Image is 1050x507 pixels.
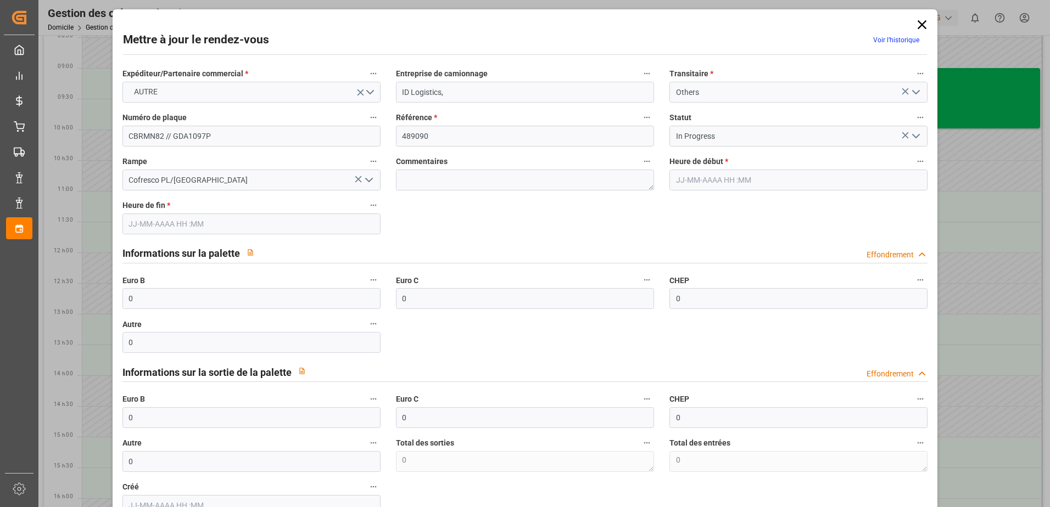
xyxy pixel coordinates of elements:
font: CHEP [669,276,689,285]
button: Autre [366,317,381,331]
button: Total des sorties [640,436,654,450]
div: Effondrement [867,368,914,380]
font: Heure de début [669,157,723,166]
input: JJ-MM-AAAA HH :MM [669,170,928,190]
font: Euro B [122,395,145,403]
font: Référence [396,113,432,122]
button: Commentaires [640,154,654,168]
button: Statut [913,110,928,125]
font: Statut [669,113,691,122]
button: Référence * [640,110,654,125]
h2: Informations sur la palette [122,246,240,261]
button: Créé [366,480,381,494]
button: Expéditeur/Partenaire commercial * [366,66,381,81]
button: Heure de fin * [366,198,381,212]
button: Ouvrir le menu [907,128,924,145]
button: CHEP [913,392,928,406]
button: View description [240,242,261,263]
font: Total des sorties [396,438,454,447]
button: Rampe [366,154,381,168]
font: Créé [122,482,139,491]
font: Numéro de plaque [122,113,187,122]
font: Rampe [122,157,147,166]
textarea: 0 [669,451,928,472]
font: CHEP [669,395,689,403]
font: Commentaires [396,157,448,166]
input: JJ-MM-AAAA HH :MM [122,213,381,234]
font: Transitaire [669,69,708,78]
font: Euro B [122,276,145,285]
h2: Informations sur la sortie de la palette [122,365,292,380]
font: Total des entrées [669,438,730,447]
button: Autre [366,436,381,450]
button: Ouvrir le menu [907,84,924,101]
button: View description [292,360,312,381]
button: Euro C [640,392,654,406]
button: Ouvrir le menu [122,82,381,103]
font: Euro C [396,395,418,403]
button: Euro B [366,273,381,287]
input: Type à rechercher/sélectionner [122,170,381,190]
font: Euro C [396,276,418,285]
button: Euro B [366,392,381,406]
font: Entreprise de camionnage [396,69,488,78]
textarea: 0 [396,451,654,472]
span: AUTRE [129,86,163,98]
input: Type à rechercher/sélectionner [669,126,928,147]
h2: Mettre à jour le rendez-vous [123,31,269,49]
button: Ouvrir le menu [360,172,376,189]
font: Expéditeur/Partenaire commercial [122,69,243,78]
button: Euro C [640,273,654,287]
button: Heure de début * [913,154,928,168]
button: Numéro de plaque [366,110,381,125]
button: Transitaire * [913,66,928,81]
div: Effondrement [867,249,914,261]
a: Voir l’historique [873,36,919,44]
font: Autre [122,438,142,447]
button: Entreprise de camionnage [640,66,654,81]
button: Total des entrées [913,436,928,450]
font: Autre [122,320,142,329]
font: Heure de fin [122,201,165,210]
button: CHEP [913,273,928,287]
